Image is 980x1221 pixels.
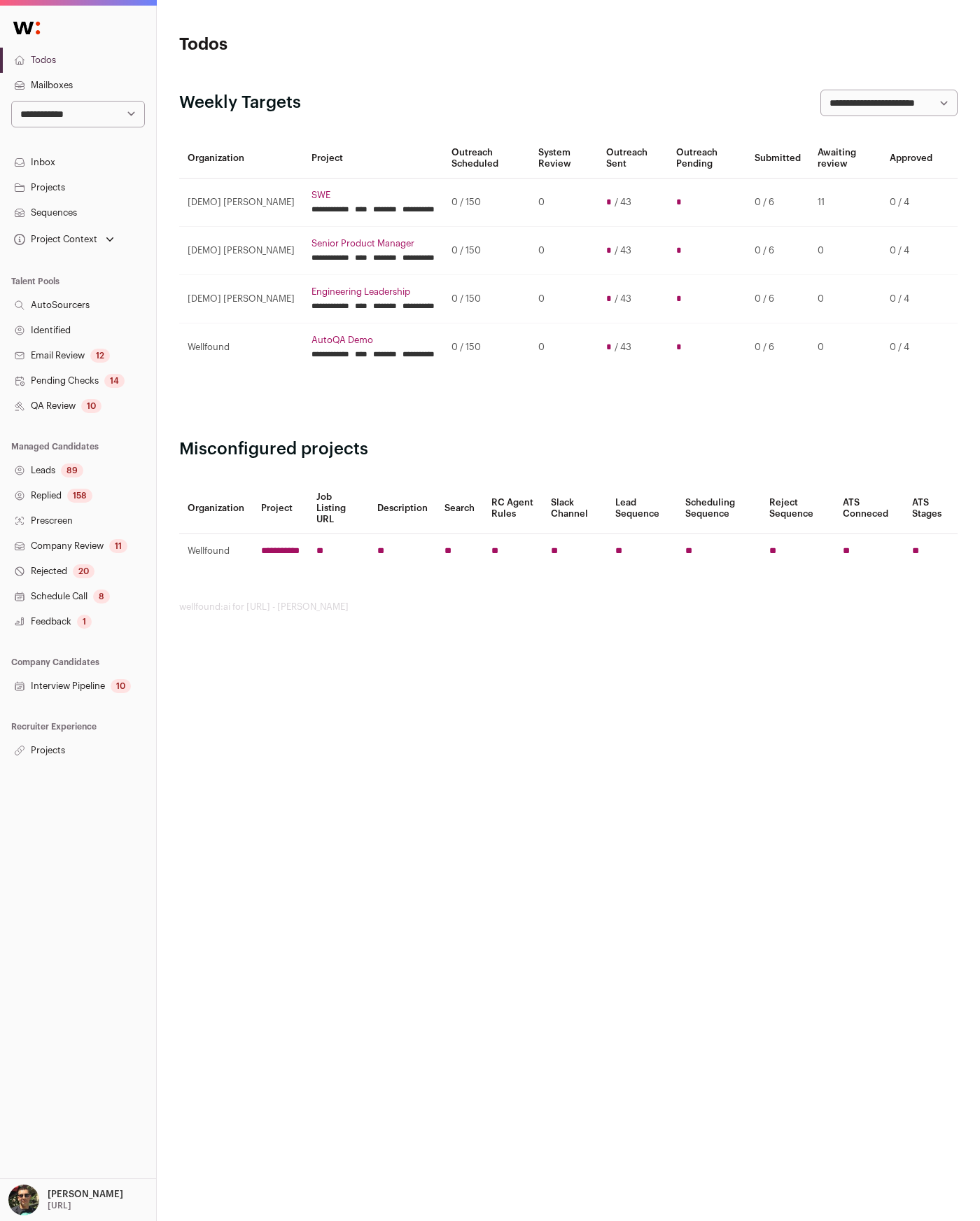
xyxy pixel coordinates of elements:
td: 0 / 150 [443,323,530,372]
div: 89 [61,463,83,477]
a: AutoQA Demo [311,335,435,346]
a: Senior Product Manager [311,238,435,249]
th: Outreach Sent [598,139,668,179]
h1: Todos [179,34,439,56]
th: Lead Sequence [607,483,677,534]
td: 0 / 150 [443,227,530,275]
th: Scheduling Sequence [677,483,762,534]
img: 8429747-medium_jpg [8,1185,39,1215]
th: Organization [179,139,303,179]
h2: Weekly Targets [179,92,301,114]
span: / 43 [615,293,631,305]
span: / 43 [615,245,631,256]
button: Open dropdown [6,1185,126,1215]
th: Reject Sequence [761,483,834,534]
th: ATS Conneced [834,483,904,534]
td: 0 [809,227,881,275]
th: Approved [881,139,941,179]
div: 1 [77,615,92,629]
td: 0 [530,227,598,275]
th: Outreach Scheduled [443,139,530,179]
td: 0 [530,179,598,227]
th: Description [369,483,436,534]
th: Project [253,483,308,534]
th: Project [303,139,443,179]
td: Wellfound [179,534,253,568]
th: Organization [179,483,253,534]
div: 10 [81,399,101,413]
div: 158 [67,489,92,503]
td: [DEMO] [PERSON_NAME] [179,275,303,323]
td: 0 [530,323,598,372]
a: Engineering Leadership [311,286,435,298]
div: 14 [104,374,125,388]
th: Job Listing URL [308,483,369,534]
th: System Review [530,139,598,179]
td: 0 / 6 [746,275,809,323]
td: 0 / 4 [881,227,941,275]
td: 0 / 6 [746,323,809,372]
td: 0 / 6 [746,227,809,275]
td: 0 / 4 [881,275,941,323]
img: Wellfound [6,14,48,42]
h2: Misconfigured projects [179,438,958,461]
span: / 43 [615,197,631,208]
td: 11 [809,179,881,227]
th: Awaiting review [809,139,881,179]
div: 10 [111,679,131,693]
footer: wellfound:ai for [URL] - [PERSON_NAME] [179,601,958,613]
td: Wellfound [179,323,303,372]
a: SWE [311,190,435,201]
th: Slack Channel [542,483,606,534]
td: 0 [809,275,881,323]
td: 0 / 4 [881,323,941,372]
div: 11 [109,539,127,553]
button: Open dropdown [11,230,117,249]
th: Search [436,483,483,534]
th: Submitted [746,139,809,179]
div: 12 [90,349,110,363]
th: RC Agent Rules [483,483,543,534]
td: 0 / 6 [746,179,809,227]
p: [PERSON_NAME] [48,1189,123,1200]
div: 20 [73,564,94,578]
div: Project Context [11,234,97,245]
td: 0 [530,275,598,323]
span: / 43 [615,342,631,353]
td: 0 / 4 [881,179,941,227]
td: [DEMO] [PERSON_NAME] [179,227,303,275]
th: ATS Stages [904,483,958,534]
div: 8 [93,589,110,603]
td: 0 / 150 [443,179,530,227]
td: [DEMO] [PERSON_NAME] [179,179,303,227]
th: Outreach Pending [668,139,746,179]
td: 0 / 150 [443,275,530,323]
p: [URL] [48,1200,71,1211]
td: 0 [809,323,881,372]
